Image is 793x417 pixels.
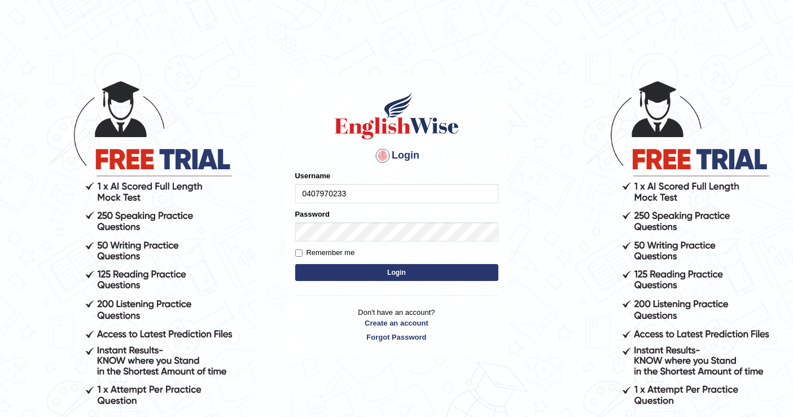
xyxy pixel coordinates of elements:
[332,90,461,141] img: Logo of English Wise sign in for intelligent practice with AI
[295,332,498,343] a: Forgot Password
[295,307,498,342] p: Don't have an account?
[295,249,303,257] input: Remember me
[295,170,331,181] label: Username
[295,247,355,258] label: Remember me
[295,147,498,165] h4: Login
[295,264,498,281] button: Login
[295,318,498,328] a: Create an account
[295,209,330,220] label: Password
